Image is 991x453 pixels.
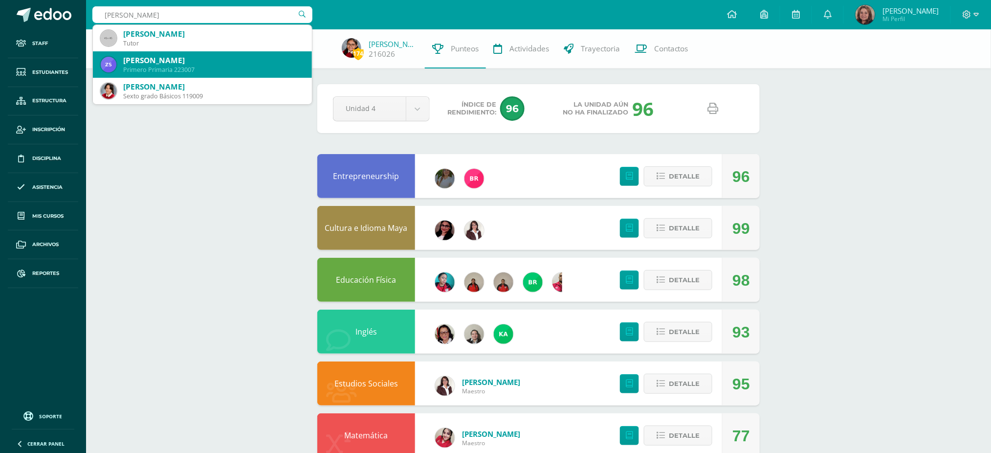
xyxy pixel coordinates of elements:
a: Estudios Sociales [334,378,398,389]
a: Archivos [8,230,78,259]
span: Detalle [669,271,700,289]
span: Cerrar panel [27,440,65,447]
span: Mis cursos [32,212,64,220]
button: Detalle [644,374,712,394]
div: 93 [732,310,750,354]
a: Cultura e Idioma Maya [325,223,408,233]
span: La unidad aún no ha finalizado [563,101,628,116]
div: [PERSON_NAME] [123,82,304,92]
span: 174 [353,47,364,60]
img: 525b25e562e1b2fd5211d281b33393db.png [464,324,484,344]
img: 4042270918fd6b5921d0ca12ded71c97.png [435,272,455,292]
div: Cultura e Idioma Maya [317,206,415,250]
img: db868cb9cc9438b4167fa9a6e90e350f.png [435,376,455,396]
a: [PERSON_NAME] [462,429,520,439]
img: 45x45 [101,30,116,46]
img: 1c3ed0363f92f1cd3aaa9c6dc44d1b5b.png [435,221,455,240]
span: [PERSON_NAME] [882,6,939,16]
button: Detalle [644,166,712,186]
span: Archivos [32,241,59,249]
img: 139d064777fbe6bf61491abfdba402ef.png [494,272,513,292]
a: Matemática [345,430,388,441]
input: Busca un usuario... [92,6,312,23]
button: Detalle [644,218,712,238]
span: Detalle [669,323,700,341]
span: Actividades [509,44,549,54]
span: Trayectoria [581,44,620,54]
a: Unidad 4 [333,97,429,121]
span: Detalle [669,375,700,393]
a: Asistencia [8,173,78,202]
div: 98 [732,258,750,302]
div: Educación Física [317,258,415,302]
span: Maestro [462,439,520,447]
img: db868cb9cc9438b4167fa9a6e90e350f.png [464,221,484,240]
span: Asistencia [32,183,63,191]
span: Estructura [32,97,66,105]
a: Estructura [8,87,78,116]
div: 96 [732,155,750,199]
a: Inscripción [8,115,78,144]
img: fdc339628fa4f38455708ea1af2929a7.png [464,169,484,188]
img: 7fe51edf7d91a908fb169c70dadf8496.png [435,428,455,448]
div: Primero Primaria 223007 [123,66,304,74]
img: 720c24124c15ba549e3e394e132c7bff.png [552,272,572,292]
span: Soporte [40,413,63,420]
div: Entrepreneurship [317,154,415,198]
img: d4deafe5159184ad8cadd3f58d7b9740.png [464,272,484,292]
span: Mi Perfil [882,15,939,23]
span: Maestro [462,387,520,395]
img: a64c3460752fcf2c5e8663a69b02fa63.png [494,324,513,344]
a: Educación Física [336,274,396,285]
img: 2ca4f91e2a017358137dd701126cf722.png [435,324,455,344]
img: 603e074ef416910c93b033db7de3f6e5.png [101,57,116,72]
div: [PERSON_NAME] [123,55,304,66]
div: 95 [732,362,750,406]
a: Staff [8,29,78,58]
span: Detalle [669,427,700,445]
img: b20be52476d037d2dd4fed11a7a31884.png [856,5,875,24]
span: Reportes [32,270,59,277]
button: Detalle [644,426,712,446]
button: Detalle [644,270,712,290]
a: 216026 [369,49,395,59]
a: Trayectoria [556,29,627,68]
a: Estudiantes [8,58,78,87]
a: [PERSON_NAME] [369,39,418,49]
span: Estudiantes [32,68,68,76]
span: Disciplina [32,155,61,162]
div: Inglés [317,310,415,354]
img: 076b3c132f3fc5005cda963becdc2081.png [435,169,455,188]
div: 99 [732,206,750,250]
a: Inglés [355,326,377,337]
a: Soporte [12,409,74,422]
span: Detalle [669,219,700,237]
div: 96 [632,96,654,121]
span: Staff [32,40,48,47]
a: [PERSON_NAME] [462,377,520,387]
span: 96 [500,96,525,121]
span: Unidad 4 [346,97,394,120]
a: Contactos [627,29,696,68]
a: Actividades [486,29,556,68]
div: Sexto grado Básicos 119009 [123,92,304,100]
a: Reportes [8,259,78,288]
img: 7976fc47626adfddeb45c36bac81a772.png [523,272,543,292]
span: Punteos [451,44,479,54]
a: Punteos [425,29,486,68]
span: Detalle [669,167,700,185]
span: Inscripción [32,126,65,134]
a: Mis cursos [8,202,78,231]
a: Entrepreneurship [333,171,399,181]
div: [PERSON_NAME] [123,29,304,39]
div: Estudios Sociales [317,362,415,406]
a: Disciplina [8,144,78,173]
img: c895bc73c4d0140fe3cde1bc29688856.png [101,83,116,99]
img: 3579cb3aa491e7bb3724336c0fbb37a5.png [342,38,361,58]
button: Detalle [644,322,712,342]
div: Tutor [123,39,304,47]
span: Índice de Rendimiento: [447,101,496,116]
span: Contactos [654,44,688,54]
